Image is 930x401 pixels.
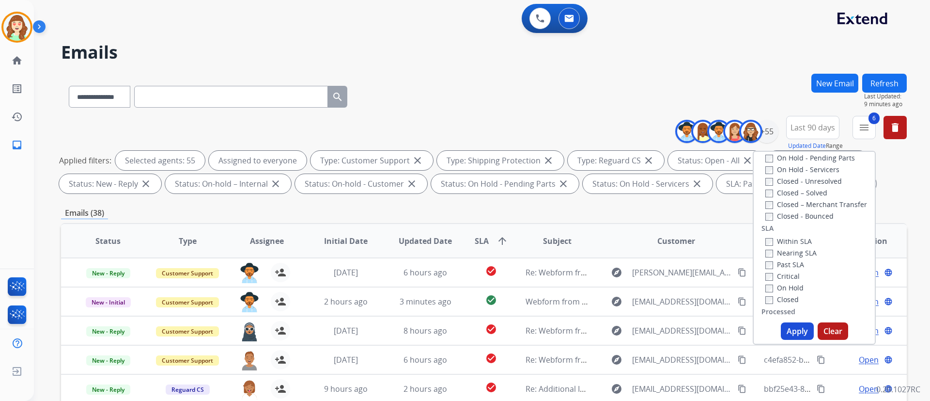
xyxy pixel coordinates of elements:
label: On Hold - Pending Parts [765,153,855,162]
span: 9 minutes ago [864,100,907,108]
span: Assignee [250,235,284,247]
button: 6 [852,116,876,139]
span: Updated Date [399,235,452,247]
label: On Hold [765,283,804,292]
mat-icon: delete [889,122,901,133]
input: On Hold [765,285,773,292]
mat-icon: menu [858,122,870,133]
mat-icon: list_alt [11,83,23,95]
span: Last 90 days [790,126,835,129]
mat-icon: home [11,55,23,66]
mat-icon: language [884,268,893,277]
span: Webform from [EMAIL_ADDRESS][DOMAIN_NAME] on [DATE] [526,296,745,307]
span: Customer Support [156,326,219,337]
mat-icon: language [884,355,893,364]
label: Closed – Merchant Transfer [765,200,867,209]
span: bbf25e43-8eb8-431e-93f3-6d1be9be61cc [764,384,911,394]
mat-icon: check_circle [485,353,497,364]
div: +55 [755,120,778,143]
div: Type: Reguard CS [568,151,664,170]
button: Clear [818,322,848,340]
button: Updated Date [788,142,826,150]
mat-icon: content_copy [738,385,746,393]
input: Closed - Bounced [765,213,773,221]
span: [EMAIL_ADDRESS][DOMAIN_NAME] [632,383,732,395]
span: New - Reply [86,355,130,366]
input: Critical [765,273,773,281]
span: 8 hours ago [403,325,447,336]
span: SLA [475,235,489,247]
mat-icon: content_copy [738,355,746,364]
span: Customer Support [156,268,219,278]
mat-icon: check_circle [485,294,497,306]
input: Within SLA [765,238,773,246]
label: Critical [765,272,800,281]
button: Refresh [862,74,907,93]
img: agent-avatar [240,292,259,312]
mat-icon: history [11,111,23,123]
div: Status: On-hold - Customer [295,174,427,193]
p: Emails (38) [61,207,108,219]
div: Type: Shipping Protection [437,151,564,170]
mat-icon: explore [611,296,622,307]
mat-icon: person_add [275,325,286,337]
input: Nearing SLA [765,250,773,257]
span: Re: Webform from [EMAIL_ADDRESS][DOMAIN_NAME] on [DATE] [526,325,758,336]
img: agent-avatar [240,350,259,370]
label: SLA [761,224,774,233]
label: Nearing SLA [765,248,817,257]
span: New - Reply [86,326,130,337]
span: Re: Webform from [PERSON_NAME][EMAIL_ADDRESS][DOMAIN_NAME] on [DATE] [526,267,818,278]
mat-icon: check_circle [485,323,497,335]
div: Selected agents: 55 [115,151,205,170]
span: [EMAIL_ADDRESS][DOMAIN_NAME] [632,325,732,337]
div: Type: Customer Support [310,151,433,170]
span: Initial Date [324,235,368,247]
span: Customer [657,235,695,247]
p: 0.20.1027RC [876,384,920,395]
label: Within SLA [765,237,812,246]
mat-icon: content_copy [817,385,825,393]
label: Processed [761,307,795,317]
span: [EMAIL_ADDRESS][DOMAIN_NAME] [632,296,732,307]
div: Status: On-hold – Internal [165,174,291,193]
mat-icon: arrow_upward [496,235,508,247]
span: [DATE] [334,325,358,336]
img: agent-avatar [240,379,259,400]
mat-icon: content_copy [817,355,825,364]
mat-icon: content_copy [738,268,746,277]
mat-icon: explore [611,267,622,278]
span: Open [859,383,879,395]
span: 3 minutes ago [400,296,451,307]
span: 6 [868,112,880,124]
mat-icon: person_add [275,383,286,395]
mat-icon: search [332,91,343,103]
span: 6 hours ago [403,354,447,365]
label: On Hold - Servicers [765,165,839,174]
span: New - Initial [86,297,131,307]
span: Type [179,235,197,247]
span: Open [859,354,879,366]
mat-icon: explore [611,325,622,337]
span: Customer Support [156,355,219,366]
mat-icon: close [406,178,418,190]
mat-icon: check_circle [485,265,497,277]
mat-icon: close [140,178,152,190]
span: Status [95,235,121,247]
mat-icon: close [691,178,703,190]
img: agent-avatar [240,321,259,341]
span: 6 hours ago [403,267,447,278]
span: [PERSON_NAME][EMAIL_ADDRESS][DOMAIN_NAME] [632,267,732,278]
button: Apply [781,322,814,340]
span: Last Updated: [864,93,907,100]
mat-icon: person_add [275,296,286,307]
div: Status: On Hold - Pending Parts [431,174,579,193]
span: New - Reply [86,385,130,395]
span: [DATE] [334,267,358,278]
span: [DATE] [334,354,358,365]
img: agent-avatar [240,263,259,283]
button: Last 90 days [786,116,839,139]
mat-icon: explore [611,354,622,366]
mat-icon: content_copy [738,326,746,335]
input: Closed [765,296,773,304]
